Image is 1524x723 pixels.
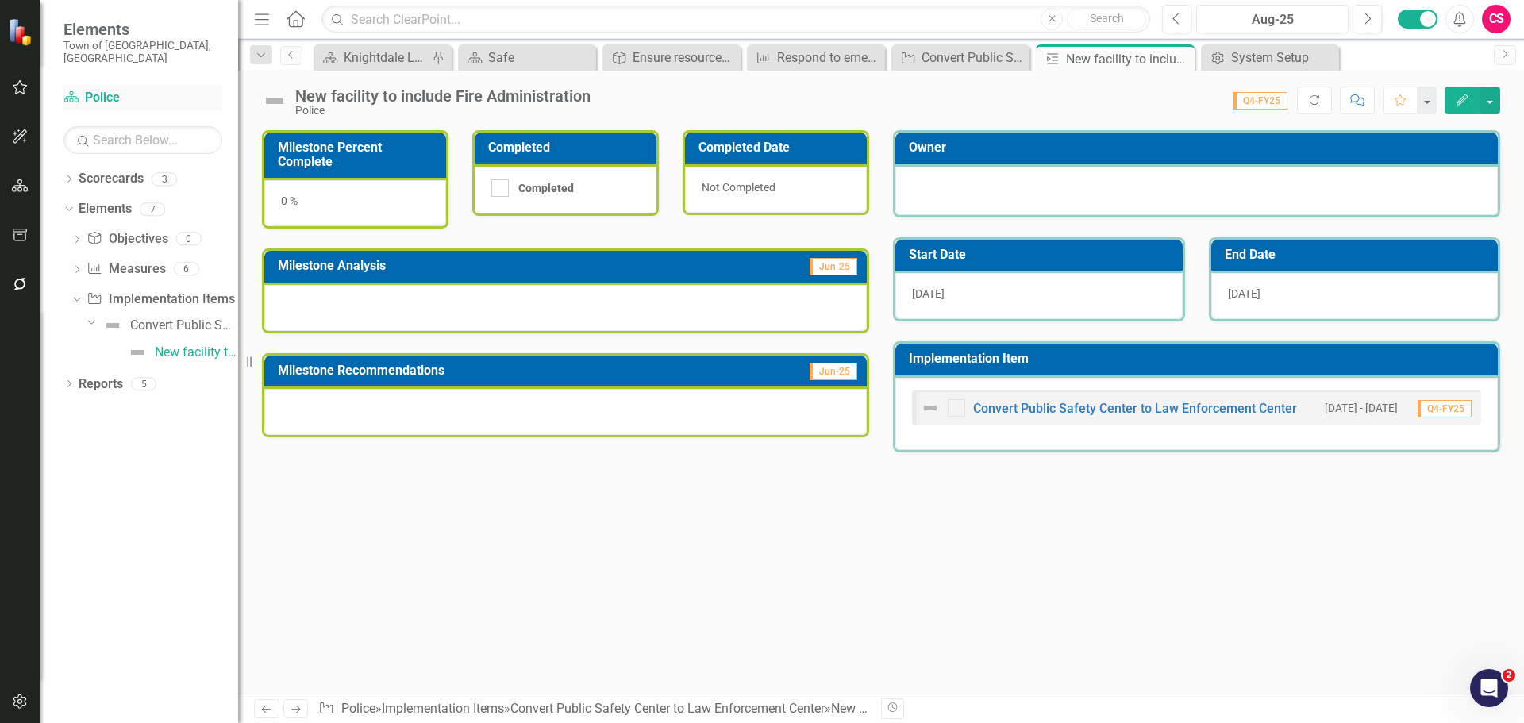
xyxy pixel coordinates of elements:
[124,340,238,365] a: New facility to include Fire Administration
[488,140,648,155] h3: Completed
[130,318,238,333] div: Convert Public Safety Center to Law Enforcement Center
[777,48,881,67] div: Respond to emergency calls in 5 minutes or less
[278,140,438,168] h3: Milestone Percent Complete
[922,48,1026,67] div: Convert Public Safety Center to Law Enforcement Center
[1482,5,1511,33] button: CS
[79,170,144,188] a: Scorecards
[810,363,857,380] span: Jun-25
[1503,669,1515,682] span: 2
[912,287,945,300] span: [DATE]
[278,363,726,378] h3: Milestone Recommendations
[278,259,677,273] h3: Milestone Analysis
[87,290,234,309] a: Implementation Items
[909,140,1490,155] h3: Owner
[606,48,737,67] a: Ensure resources are aligned with growing, community needs
[698,140,859,155] h3: Completed Date
[318,700,869,718] div: » » »
[831,701,1064,716] div: New facility to include Fire Administration
[63,126,222,154] input: Search Below...
[128,343,147,362] img: Not Defined
[87,230,167,248] a: Objectives
[1067,8,1146,30] button: Search
[63,39,222,65] small: Town of [GEOGRAPHIC_DATA], [GEOGRAPHIC_DATA]
[344,48,428,67] div: Knightdale Landing Page
[921,398,940,417] img: Not Defined
[1231,48,1335,67] div: System Setup
[295,105,591,117] div: Police
[295,87,591,105] div: New facility to include Fire Administration
[79,375,123,394] a: Reports
[382,701,504,716] a: Implementation Items
[1470,669,1508,707] iframe: Intercom live chat
[155,345,238,360] div: New facility to include Fire Administration
[131,377,156,390] div: 5
[1202,10,1343,29] div: Aug-25
[99,313,238,338] a: Convert Public Safety Center to Law Enforcement Center
[751,48,881,67] a: Respond to emergency calls in 5 minutes or less
[1090,12,1124,25] span: Search
[63,89,222,107] a: Police
[1228,287,1260,300] span: [DATE]
[264,180,446,226] div: 0 %
[1325,401,1398,416] small: [DATE] - [DATE]
[63,20,222,39] span: Elements
[103,316,122,335] img: Not Defined
[1418,400,1472,417] span: Q4-FY25
[1205,48,1335,67] a: System Setup
[174,263,199,276] div: 6
[1066,49,1191,69] div: New facility to include Fire Administration
[895,48,1026,67] a: Convert Public Safety Center to Law Enforcement Center
[633,48,737,67] div: Ensure resources are aligned with growing, community needs
[140,202,165,216] div: 7
[152,172,177,186] div: 3
[488,48,592,67] div: Safe
[317,48,428,67] a: Knightdale Landing Page
[909,352,1490,366] h3: Implementation Item
[973,401,1297,416] a: Convert Public Safety Center to Law Enforcement Center
[176,233,202,246] div: 0
[685,167,867,213] div: Not Completed
[1233,92,1287,110] span: Q4-FY25
[810,258,857,275] span: Jun-25
[87,260,165,279] a: Measures
[909,248,1175,262] h3: Start Date
[462,48,592,67] a: Safe
[510,701,825,716] a: Convert Public Safety Center to Law Enforcement Center
[1225,248,1491,262] h3: End Date
[321,6,1150,33] input: Search ClearPoint...
[341,701,375,716] a: Police
[7,17,37,47] img: ClearPoint Strategy
[79,200,132,218] a: Elements
[262,88,287,113] img: Not Defined
[1196,5,1349,33] button: Aug-25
